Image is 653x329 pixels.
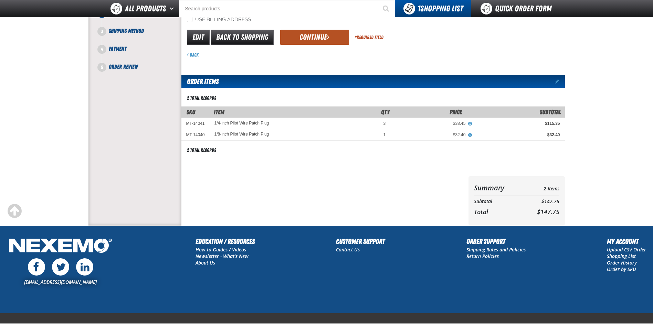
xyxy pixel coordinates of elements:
strong: 1 [418,4,420,13]
a: Edit [187,30,210,45]
div: $38.45 [395,121,465,126]
a: Back to Shopping [211,30,274,45]
a: About Us [196,259,215,266]
span: Qty [381,108,390,116]
h2: Customer Support [336,236,385,247]
td: MT-14040 [181,129,210,141]
a: Order History [607,259,637,266]
th: Summary [474,182,523,194]
div: 2 total records [187,147,216,153]
div: Required Field [355,34,383,41]
h2: Education / Resources [196,236,255,247]
a: Newsletter - What's New [196,253,249,259]
span: Item [214,108,224,116]
span: $147.75 [537,208,559,216]
input: Use billing address [187,17,192,22]
span: Shopping List [418,4,463,13]
div: $115.35 [475,121,560,126]
a: Contact Us [336,246,360,253]
td: MT-14041 [181,118,210,129]
span: All Products [125,2,166,15]
a: Return Policies [466,253,499,259]
button: View All Prices for 1/8-inch Pilot Wire Patch Plug [465,132,474,138]
h2: Order Support [466,236,526,247]
span: Shipping Method [109,28,144,34]
td: $147.75 [523,197,559,206]
a: Shopping List [607,253,636,259]
th: Subtotal [474,197,523,206]
a: 1/4-inch Pilot Wire Patch Plug [214,121,269,126]
a: Back [187,52,199,58]
th: Total [474,206,523,217]
li: Order Review. Step 5 of 5. Not Completed [102,63,181,71]
td: 2 Items [523,182,559,194]
a: Upload CSV Order [607,246,646,253]
li: Shipping Method. Step 3 of 5. Not Completed [102,27,181,45]
a: Shipping Rates and Policies [466,246,526,253]
span: Order Review [109,63,138,70]
div: $32.40 [395,132,465,138]
a: SKU [187,108,195,116]
button: Continue [280,30,349,45]
div: 2 total records [187,95,216,101]
a: Order by SKU [607,266,636,272]
span: 3 [383,121,386,126]
a: How to Guides / Videos [196,246,246,253]
h2: My Account [607,236,646,247]
span: 5 [97,63,106,72]
h2: Order Items [181,75,219,88]
span: 1 [383,132,386,137]
div: $32.40 [475,132,560,138]
a: Edit items [555,79,565,84]
a: [EMAIL_ADDRESS][DOMAIN_NAME] [24,279,97,285]
button: View All Prices for 1/4-inch Pilot Wire Patch Plug [465,121,474,127]
li: Payment. Step 4 of 5. Not Completed [102,45,181,63]
span: Subtotal [540,108,561,116]
div: Scroll to the top [7,203,22,219]
li: Shipping Information. Step 2 of 5. Not Completed [102,9,181,27]
span: 3 [97,27,106,36]
a: 1/8-inch Pilot Wire Patch Plug [214,132,269,137]
label: Use billing address [187,17,251,23]
img: Nexemo Logo [7,236,114,257]
span: 4 [97,45,106,54]
span: Price [450,108,462,116]
span: Payment [109,46,126,52]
